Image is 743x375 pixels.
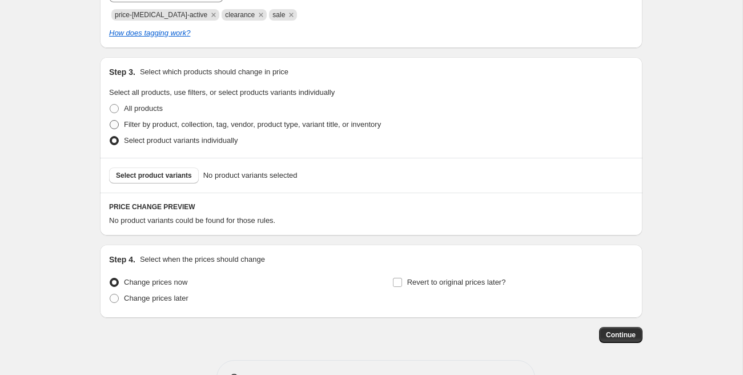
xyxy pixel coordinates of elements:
button: Remove sale [286,10,296,20]
button: Continue [599,327,642,343]
span: Change prices later [124,294,188,302]
span: Select product variants individually [124,136,238,145]
p: Select when the prices should change [140,254,265,265]
button: Select product variants [109,167,199,183]
span: sale [272,11,285,19]
span: Revert to original prices later? [407,278,506,286]
p: Select which products should change in price [140,66,288,78]
span: No product variants selected [203,170,298,181]
span: clearance [225,11,255,19]
span: Select all products, use filters, or select products variants individually [109,88,335,97]
span: price-change-job-active [115,11,207,19]
span: All products [124,104,163,113]
button: Remove clearance [256,10,266,20]
span: No product variants could be found for those rules. [109,216,275,225]
h2: Step 4. [109,254,135,265]
span: Filter by product, collection, tag, vendor, product type, variant title, or inventory [124,120,381,129]
span: Continue [606,330,636,340]
h6: PRICE CHANGE PREVIEW [109,202,633,212]
h2: Step 3. [109,66,135,78]
span: Change prices now [124,278,187,286]
a: How does tagging work? [109,29,190,37]
button: Remove price-change-job-active [208,10,219,20]
span: Select product variants [116,171,192,180]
